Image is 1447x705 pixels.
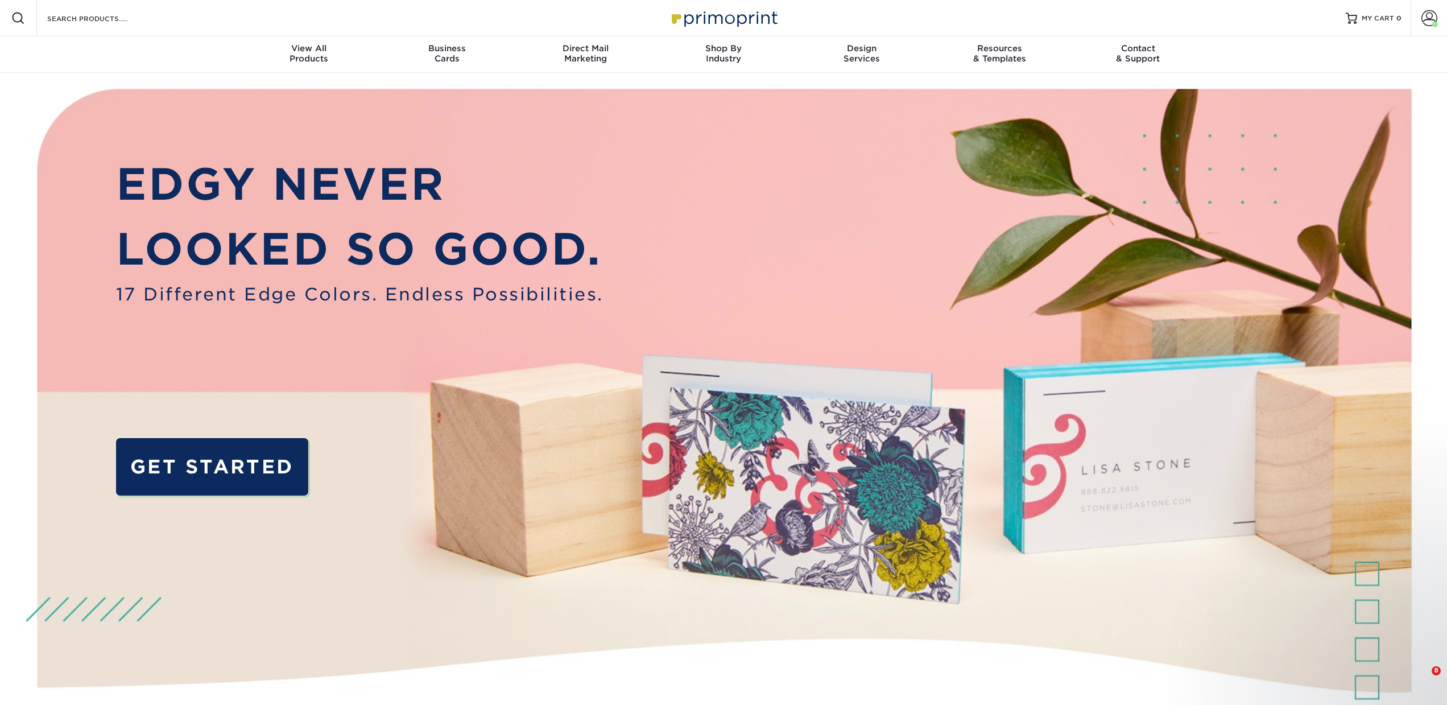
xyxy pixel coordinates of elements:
a: View AllProducts [240,36,378,73]
span: 0 [1396,14,1401,22]
div: Products [240,43,378,64]
a: Contact& Support [1069,36,1207,73]
a: Shop ByIndustry [655,36,793,73]
p: LOOKED SO GOOD. [116,217,603,282]
a: Direct MailMarketing [516,36,655,73]
iframe: Intercom live chat [1408,666,1436,694]
div: Marketing [516,43,655,64]
span: Shop By [655,43,793,53]
span: 17 Different Edge Colors. Endless Possibilities. [116,282,603,308]
a: Resources& Templates [931,36,1069,73]
span: Resources [931,43,1069,53]
span: MY CART [1362,14,1394,23]
a: BusinessCards [378,36,516,73]
span: Design [792,43,931,53]
div: & Templates [931,43,1069,64]
span: Business [378,43,516,53]
span: 8 [1432,666,1441,675]
a: DesignServices [792,36,931,73]
span: Direct Mail [516,43,655,53]
div: & Support [1069,43,1207,64]
p: EDGY NEVER [116,152,603,217]
span: Contact [1069,43,1207,53]
span: View All [240,43,378,53]
img: Primoprint [667,6,780,30]
div: Industry [655,43,793,64]
div: Cards [378,43,516,64]
input: SEARCH PRODUCTS..... [46,11,157,25]
a: GET STARTED [116,438,308,495]
div: Services [792,43,931,64]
